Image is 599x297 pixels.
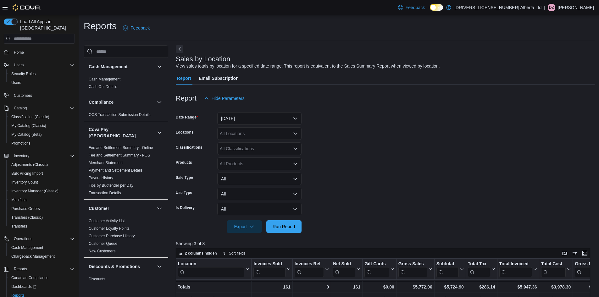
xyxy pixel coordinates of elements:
[89,112,151,117] span: OCS Transaction Submission Details
[156,263,163,270] button: Discounts & Promotions
[120,22,152,34] a: Feedback
[220,250,248,257] button: Sort fields
[333,261,360,277] button: Net Sold
[436,261,459,267] div: Subtotal
[9,113,52,121] a: Classification (Classic)
[9,161,50,168] a: Adjustments (Classic)
[217,188,302,200] button: All
[11,71,36,76] span: Security Roles
[253,261,285,267] div: Invoices Sold
[11,48,75,56] span: Home
[541,283,571,291] div: $3,978.30
[364,261,394,277] button: Gift Cards
[89,153,150,157] a: Fee and Settlement Summary - POS
[1,234,77,243] button: Operations
[11,80,21,85] span: Users
[9,187,75,195] span: Inventory Manager (Classic)
[6,113,77,121] button: Classification (Classic)
[398,261,427,277] div: Gross Sales
[89,126,154,139] h3: Cova Pay [GEOGRAPHIC_DATA]
[84,20,117,32] h1: Reports
[89,99,114,105] h3: Compliance
[436,261,459,277] div: Subtotal
[293,146,298,151] button: Open list of options
[571,250,579,257] button: Display options
[89,241,117,246] span: Customer Queue
[176,175,193,180] label: Sale Type
[11,61,75,69] span: Users
[253,261,290,277] button: Invoices Sold
[14,236,32,241] span: Operations
[364,283,394,291] div: $0.00
[293,161,298,166] button: Open list of options
[130,25,150,31] span: Feedback
[9,179,41,186] a: Inventory Count
[6,160,77,169] button: Adjustments (Classic)
[11,152,75,160] span: Inventory
[6,243,77,252] button: Cash Management
[294,283,329,291] div: 0
[89,77,120,81] a: Cash Management
[558,4,594,11] p: [PERSON_NAME]
[9,122,49,129] a: My Catalog (Classic)
[294,261,324,277] div: Invoices Ref
[11,123,46,128] span: My Catalog (Classic)
[6,252,77,261] button: Chargeback Management
[468,261,490,277] div: Total Tax
[89,190,121,195] span: Transaction Details
[549,4,554,11] span: DZ
[11,162,48,167] span: Adjustments (Classic)
[89,183,133,188] span: Tips by Budtender per Day
[253,261,285,277] div: Invoices Sold
[89,249,115,253] a: New Customers
[89,226,130,231] a: Customer Loyalty Points
[11,180,38,185] span: Inventory Count
[13,4,41,11] img: Cova
[89,218,125,223] span: Customer Activity List
[9,274,75,282] span: Canadian Compliance
[9,253,57,260] a: Chargeback Management
[18,19,75,31] span: Load All Apps in [GEOGRAPHIC_DATA]
[1,104,77,113] button: Catalog
[499,261,537,277] button: Total Invoiced
[217,112,302,125] button: [DATE]
[499,283,537,291] div: $5,947.36
[89,191,121,195] a: Transaction Details
[89,77,120,82] span: Cash Management
[217,173,302,185] button: All
[156,63,163,70] button: Cash Management
[230,220,258,233] span: Export
[9,131,44,138] a: My Catalog (Beta)
[6,178,77,187] button: Inventory Count
[11,49,26,56] a: Home
[6,213,77,222] button: Transfers (Classic)
[333,261,355,277] div: Net Sold
[541,261,571,277] button: Total Cost
[364,261,389,267] div: Gift Cards
[176,145,202,150] label: Classifications
[9,205,42,212] a: Purchase Orders
[398,283,432,291] div: $5,772.06
[9,140,75,147] span: Promotions
[176,160,192,165] label: Products
[89,84,117,89] span: Cash Out Details
[499,261,532,267] div: Total Invoiced
[89,234,135,239] span: Customer Purchase History
[89,161,123,165] a: Merchant Statement
[6,282,77,291] a: Dashboards
[89,241,117,246] a: Customer Queue
[273,223,295,230] span: Run Report
[89,63,128,70] h3: Cash Management
[89,263,154,270] button: Discounts & Promotions
[176,250,219,257] button: 2 columns hidden
[11,92,35,99] a: Customers
[11,284,36,289] span: Dashboards
[176,240,595,247] p: Showing 3 of 3
[9,223,30,230] a: Transfers
[266,220,302,233] button: Run Report
[9,196,30,204] a: Manifests
[176,190,192,195] label: Use Type
[11,245,43,250] span: Cash Management
[541,261,566,277] div: Total Cost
